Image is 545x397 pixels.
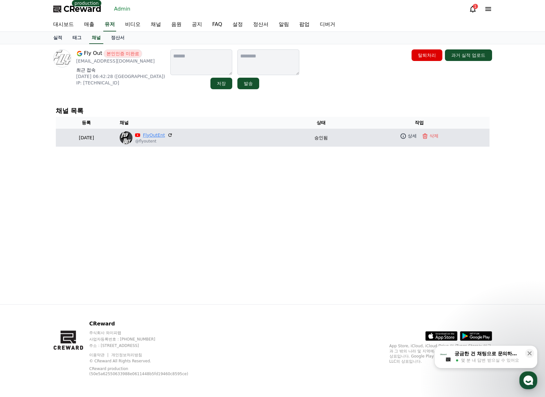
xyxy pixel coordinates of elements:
[76,67,165,73] p: 최근 접속
[294,18,315,31] a: 팝업
[89,366,192,376] p: CReward production (50e5a62550633988e0611448b5fd19460c8595ce)
[210,78,232,89] button: 저장
[42,203,83,220] a: 대화
[146,18,166,31] a: 채널
[399,131,418,141] a: 상세
[76,73,165,80] p: [DATE] 06:42:28 ([GEOGRAPHIC_DATA])
[187,18,207,31] a: 공지
[76,80,165,86] p: IP: [TECHNICAL_ID]
[99,213,107,218] span: 설정
[315,18,340,31] a: 디버거
[48,18,79,31] a: 대시보드
[58,134,115,141] p: [DATE]
[120,131,132,144] img: FlyOutEnt
[76,58,165,64] p: [EMAIL_ADDRESS][DOMAIN_NAME]
[67,32,87,44] a: 태그
[64,4,101,14] span: CReward
[89,353,109,357] a: 이용약관
[120,18,146,31] a: 비디오
[84,49,102,58] span: Fly Out
[111,353,142,357] a: 개인정보처리방침
[104,49,142,58] span: 본인인증 미완료
[112,4,133,14] a: Admin
[274,18,294,31] a: 알림
[106,32,130,44] a: 정산서
[314,134,328,141] p: 승인됨
[412,49,442,61] button: 탈퇴처리
[227,18,248,31] a: 설정
[79,18,99,31] a: 매출
[53,4,101,14] a: CReward
[166,18,187,31] a: 음원
[389,343,492,364] p: App Store, iCloud, iCloud Drive 및 iTunes Store는 미국과 그 밖의 나라 및 지역에서 등록된 Apple Inc.의 서비스 상표입니다. Goo...
[445,49,492,61] button: 과거 실적 업로드
[56,117,117,129] th: 등록
[83,203,123,220] a: 설정
[89,337,202,342] p: 사업자등록번호 : [PHONE_NUMBER]
[248,18,274,31] a: 정산서
[20,213,24,218] span: 홈
[135,139,173,144] p: @flyoutent
[143,132,165,139] a: FlyOutEnt
[237,78,259,89] button: 발송
[349,117,489,129] th: 작업
[2,203,42,220] a: 홈
[89,343,202,348] p: 주소 : [STREET_ADDRESS]
[48,32,67,44] a: 실적
[207,18,227,31] a: FAQ
[53,49,71,67] img: profile image
[293,117,349,129] th: 상태
[89,330,202,335] p: 주식회사 와이피랩
[89,32,103,44] a: 채널
[473,4,478,9] div: 1
[89,320,202,328] p: CReward
[408,133,417,139] p: 상세
[117,117,293,129] th: 채널
[469,5,477,13] a: 1
[421,131,440,141] button: 삭제
[430,133,439,139] p: 삭제
[56,107,490,114] h4: 채널 목록
[59,213,66,219] span: 대화
[103,18,116,31] a: 유저
[89,358,202,364] p: © CReward All Rights Reserved.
